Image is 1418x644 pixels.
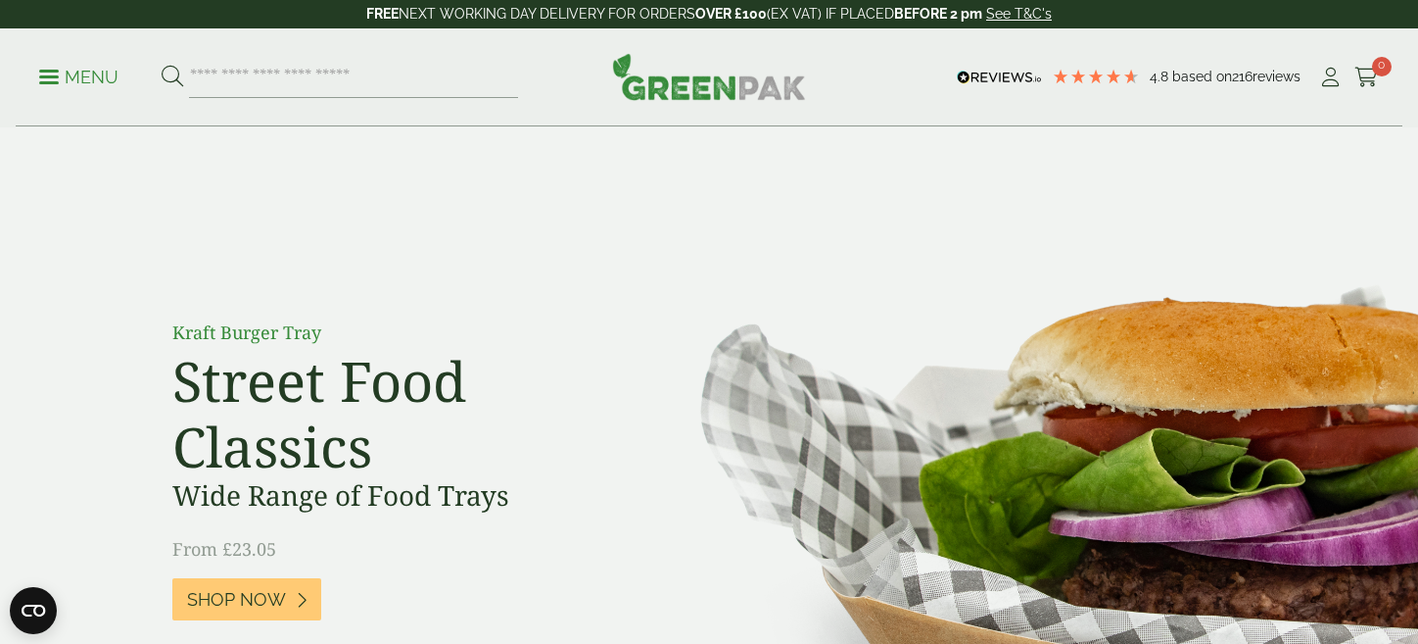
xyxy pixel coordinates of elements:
h3: Wide Range of Food Trays [172,479,613,513]
strong: BEFORE 2 pm [894,6,982,22]
h2: Street Food Classics [172,348,613,479]
strong: FREE [366,6,399,22]
span: 4.8 [1150,69,1172,84]
i: Cart [1354,68,1379,87]
span: 0 [1372,57,1392,76]
p: Menu [39,66,118,89]
a: Menu [39,66,118,85]
img: REVIEWS.io [957,71,1042,84]
div: 4.79 Stars [1052,68,1140,85]
span: From £23.05 [172,537,276,561]
p: Kraft Burger Tray [172,320,613,346]
button: Open CMP widget [10,587,57,634]
a: Shop Now [172,578,321,620]
span: Based on [1172,69,1232,84]
strong: OVER £100 [695,6,767,22]
a: See T&C's [986,6,1052,22]
span: Shop Now [187,589,286,611]
img: GreenPak Supplies [612,53,806,100]
span: reviews [1253,69,1300,84]
span: 216 [1232,69,1253,84]
i: My Account [1318,68,1343,87]
a: 0 [1354,63,1379,92]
